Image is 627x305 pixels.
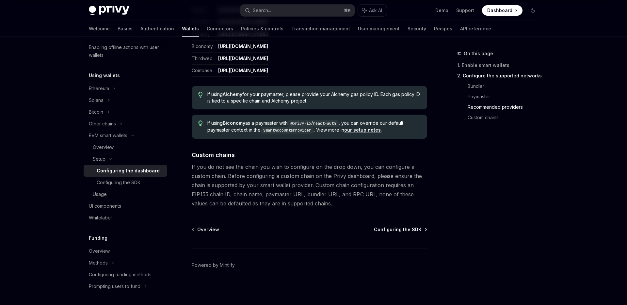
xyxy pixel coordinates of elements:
div: Search... [253,7,271,14]
span: Custom chains [192,151,235,159]
svg: Tip [198,92,203,98]
h5: Funding [89,234,107,242]
div: Solana [89,96,104,104]
div: EVM smart wallets [89,132,127,139]
a: Welcome [89,21,110,37]
a: Overview [84,245,167,257]
span: On this page [464,50,493,57]
button: Ask AI [358,5,387,16]
a: Security [408,21,426,37]
div: UI components [89,202,121,210]
a: our setup notes [344,127,381,133]
a: Configuring the dashboard [84,165,167,177]
a: Recommended providers [468,102,543,112]
div: Overview [89,247,110,255]
div: Prompting users to fund [89,282,140,290]
img: dark logo [89,6,129,15]
button: Toggle dark mode [528,5,538,16]
a: Configuring the SDK [374,226,426,233]
a: Paymaster [468,91,543,102]
div: Whitelabel [89,214,112,222]
a: Demo [435,7,448,14]
a: Overview [84,141,167,153]
div: Methods [89,259,108,267]
a: Enabling offline actions with user wallets [84,41,167,61]
a: Custom chains [468,112,543,123]
a: Transaction management [291,21,350,37]
button: Search...⌘K [240,5,355,16]
div: Configuring funding methods [89,271,152,279]
td: Coinbase [192,65,216,77]
strong: Biconomy [223,120,245,126]
div: Bitcoin [89,108,103,116]
a: Configuring the SDK [84,177,167,188]
a: Usage [84,188,167,200]
div: Usage [93,190,107,198]
a: Powered by Mintlify [192,262,235,268]
a: Configuring funding methods [84,269,167,281]
div: Configuring the dashboard [97,167,160,175]
a: Basics [118,21,133,37]
div: Configuring the SDK [97,179,140,186]
a: Bundler [468,81,543,91]
strong: Alchemy [223,91,242,97]
div: Enabling offline actions with user wallets [89,43,163,59]
a: Overview [192,226,219,233]
div: Overview [93,143,114,151]
span: Overview [197,226,219,233]
a: Recipes [434,21,452,37]
a: Connectors [207,21,233,37]
code: @privy-io/react-auth [288,120,339,127]
a: [URL][DOMAIN_NAME] [218,43,268,49]
a: 1. Enable smart wallets [457,60,543,71]
div: Setup [93,155,105,163]
span: If you do not see the chain you wish to configure on the drop down, you can configure a custom ch... [192,162,427,208]
span: If using as a paymaster with , you can override our default paymaster context in the . View more ... [207,120,421,134]
svg: Tip [198,120,203,126]
span: Dashboard [487,7,512,14]
a: Wallets [182,21,199,37]
a: User management [358,21,400,37]
a: Support [456,7,474,14]
td: Biconomy [192,40,216,53]
a: Policies & controls [241,21,283,37]
span: Ask AI [369,7,382,14]
div: Other chains [89,120,116,128]
a: Whitelabel [84,212,167,224]
div: Ethereum [89,85,109,92]
span: If using for your paymaster, please provide your Alchemy gas policy ID. Each gas policy ID is tie... [207,91,421,104]
span: ⌘ K [344,8,351,13]
h5: Using wallets [89,72,120,79]
td: Thirdweb [192,53,216,65]
a: 2. Configure the supported networks [457,71,543,81]
a: Dashboard [482,5,522,16]
a: UI components [84,200,167,212]
code: SmartAccountsProvider [261,127,314,134]
span: Configuring the SDK [374,226,422,233]
a: [URL][DOMAIN_NAME] [218,56,268,61]
a: Authentication [140,21,174,37]
a: API reference [460,21,491,37]
a: [URL][DOMAIN_NAME] [218,68,268,73]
